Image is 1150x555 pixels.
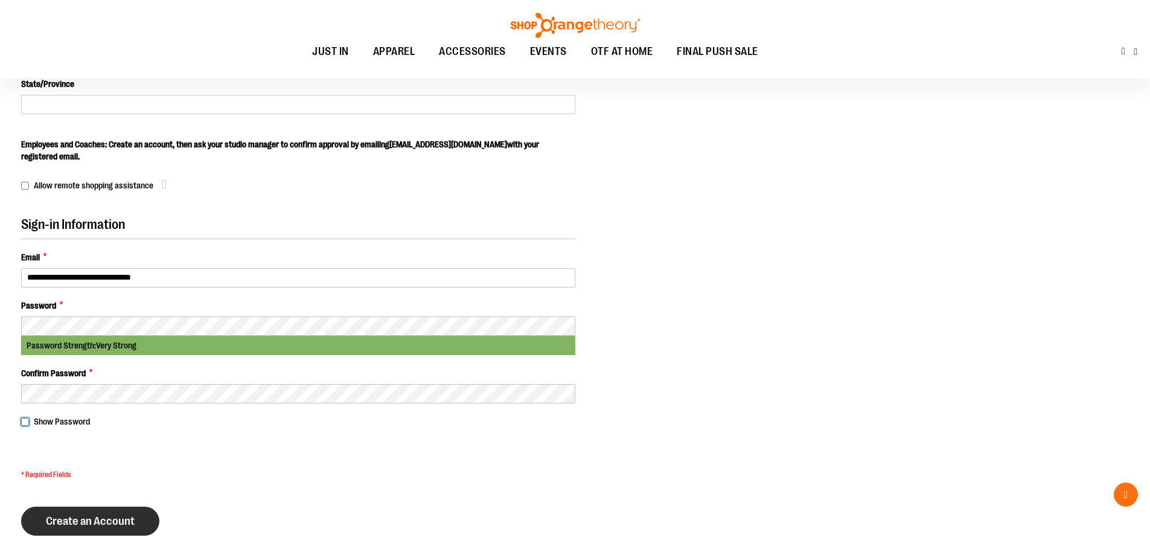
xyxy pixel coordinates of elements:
span: Allow remote shopping assistance [34,181,153,190]
span: Sign-in Information [21,217,125,232]
a: EVENTS [518,38,579,66]
span: ACCESSORIES [439,38,506,65]
span: JUST IN [312,38,349,65]
span: * Required Fields [21,470,575,480]
div: Password Strength: [21,336,575,355]
span: APPAREL [373,38,415,65]
span: Email [21,251,40,263]
span: Confirm Password [21,367,86,379]
img: Shop Orangetheory [509,13,642,38]
span: State/Province [21,79,74,89]
span: EVENTS [530,38,567,65]
a: OTF AT HOME [579,38,665,66]
a: APPAREL [361,38,427,66]
a: FINAL PUSH SALE [665,38,770,66]
button: Back To Top [1114,483,1138,507]
a: JUST IN [300,38,361,66]
a: ACCESSORIES [427,38,518,66]
span: Create an Account [46,515,135,528]
span: Password [21,300,56,312]
span: OTF AT HOME [591,38,653,65]
span: FINAL PUSH SALE [677,38,758,65]
span: Employees and Coaches: Create an account, then ask your studio manager to confirm approval by ema... [21,140,539,161]
button: Create an Account [21,507,159,536]
span: Show Password [34,417,90,426]
span: Very Strong [96,341,136,350]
